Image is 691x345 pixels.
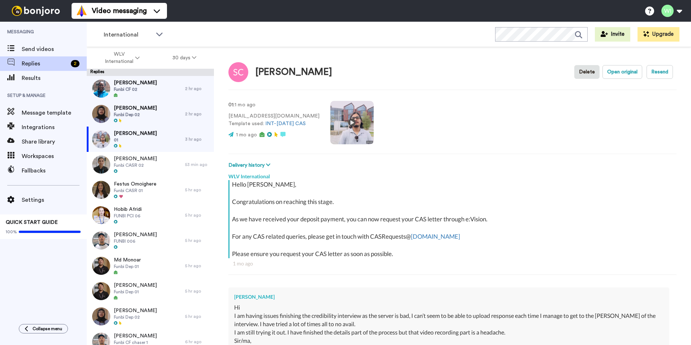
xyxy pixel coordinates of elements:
[256,67,332,77] div: [PERSON_NAME]
[92,80,110,98] img: 3eaef87c-d0ef-4c96-8c5b-62a8d594d55b-thumb.jpg
[22,59,68,68] span: Replies
[104,51,134,65] span: WLV International
[87,304,214,329] a: [PERSON_NAME]Funbi Dep 025 hr ago
[185,111,210,117] div: 2 hr ago
[114,282,157,289] span: [PERSON_NAME]
[114,112,157,118] span: Funbi Dep 02
[114,231,157,238] span: [PERSON_NAME]
[88,48,156,68] button: WLV International
[185,288,210,294] div: 5 hr ago
[87,278,214,304] a: [PERSON_NAME]Funbi Dep 015 hr ago
[92,156,110,174] img: f1089aba-73b9-4612-a70f-95a4e4abc070-thumb.jpg
[6,220,58,225] span: QUICK START GUIDE
[92,130,110,148] img: 4b3e8905-0190-41fe-ad1e-473d27afb39b-thumb.jpg
[647,65,673,79] button: Resend
[185,86,210,91] div: 2 hr ago
[185,238,210,243] div: 5 hr ago
[92,6,147,16] span: Video messaging
[22,137,87,146] span: Share library
[114,79,157,86] span: [PERSON_NAME]
[92,206,110,224] img: d5f57e52-3689-4f64-80e9-2fa2201437f8-thumb.jpg
[87,152,214,177] a: [PERSON_NAME]Funbi CASR 0253 min ago
[114,264,141,269] span: Funbi Dep 01
[22,74,87,82] span: Results
[92,231,110,250] img: 20357b13-09c5-4b1e-98cd-6bacbcb48d6b-thumb.jpg
[114,238,157,244] span: FUNBI 006
[185,187,210,193] div: 5 hr ago
[87,76,214,101] a: [PERSON_NAME]Funbi CF 022 hr ago
[602,65,642,79] button: Open original
[22,152,87,161] span: Workspaces
[233,260,672,267] div: 1 mo ago
[114,289,157,295] span: Funbi Dep 01
[114,86,157,92] span: Funbi CF 02
[228,102,233,107] strong: 01
[114,332,157,340] span: [PERSON_NAME]
[114,105,157,112] span: [PERSON_NAME]
[76,5,87,17] img: vm-color.svg
[114,213,142,219] span: FUNBI PCI 06
[114,162,157,168] span: Funbi CASR 02
[228,112,319,128] p: [EMAIL_ADDRESS][DOMAIN_NAME] Template used:
[234,328,664,337] div: I am still trying it out. I have finished the details part of the process but that video recordin...
[87,101,214,127] a: [PERSON_NAME]Funbi Dep 022 hr ago
[228,62,248,82] img: Image of Sandra Chiamaka
[236,132,257,137] span: 1 mo ago
[71,60,80,67] div: 2
[87,127,214,152] a: [PERSON_NAME]013 hr ago
[87,228,214,253] a: [PERSON_NAME]FUNBI 0065 hr ago
[638,27,679,42] button: Upgrade
[92,257,110,275] img: 3bcc4c5f-1f81-49cf-bab2-b771fb1f6334-thumb.jpg
[92,181,110,199] img: 18c8c6cf-73b7-44df-959e-9da70d9e2fcd-thumb.jpg
[265,121,306,126] a: INT-[DATE] CAS
[92,282,110,300] img: 3bcc4c5f-1f81-49cf-bab2-b771fb1f6334-thumb.jpg
[87,69,214,76] div: Replies
[156,51,213,64] button: 30 days
[114,314,157,320] span: Funbi Dep 02
[228,161,272,169] button: Delivery history
[22,166,87,175] span: Fallbacks
[185,162,210,167] div: 53 min ago
[595,27,630,42] button: Invite
[114,130,157,137] span: [PERSON_NAME]
[104,30,152,39] span: International
[114,206,142,213] span: Hobib Afridi
[234,293,664,301] div: [PERSON_NAME]
[33,326,62,332] span: Collapse menu
[22,196,87,204] span: Settings
[9,6,63,16] img: bj-logo-header-white.svg
[234,312,664,328] div: I am having issues finishing the credibility interview as the server is bad, I can’t seem to be a...
[114,155,157,162] span: [PERSON_NAME]
[6,229,17,235] span: 100%
[22,45,87,54] span: Send videos
[228,101,319,109] p: : 1 mo ago
[114,307,157,314] span: [PERSON_NAME]
[87,253,214,278] a: Md MonoarFunbi Dep 015 hr ago
[411,233,460,240] a: [DOMAIN_NAME]
[232,180,675,258] div: Hello [PERSON_NAME], Congratulations on reaching this stage. As we have received your deposit pay...
[228,169,677,180] div: WLV International
[87,177,214,203] a: Festus OmoighereFunbi CASR 015 hr ago
[574,65,600,79] button: Delete
[185,263,210,269] div: 5 hr ago
[185,314,210,319] div: 5 hr ago
[114,188,156,193] span: Funbi CASR 01
[19,324,68,333] button: Collapse menu
[185,212,210,218] div: 5 hr ago
[234,303,664,312] div: Hi
[22,108,87,117] span: Message template
[92,105,110,123] img: 94fa5eca-16e8-43c4-ab44-e3af1d854f4f-thumb.jpg
[185,136,210,142] div: 3 hr ago
[22,123,87,132] span: Integrations
[114,256,141,264] span: Md Monoar
[114,137,157,143] span: 01
[92,307,110,325] img: 94fa5eca-16e8-43c4-ab44-e3af1d854f4f-thumb.jpg
[185,339,210,345] div: 6 hr ago
[114,180,156,188] span: Festus Omoighere
[87,203,214,228] a: Hobib AfridiFUNBI PCI 065 hr ago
